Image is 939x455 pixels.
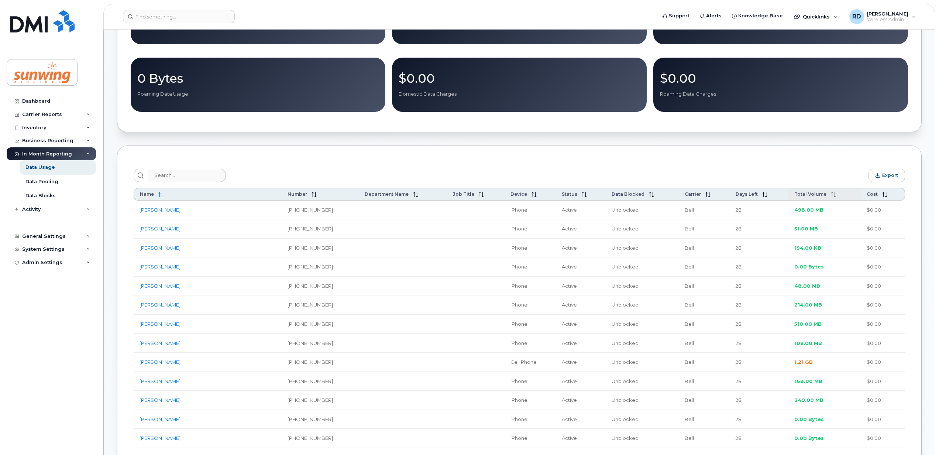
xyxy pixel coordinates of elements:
td: Bell [679,334,730,353]
td: iPhone [505,391,556,410]
span: Cost [867,191,878,197]
a: [PERSON_NAME] [140,283,180,289]
td: [PHONE_NUMBER] [282,201,359,220]
td: [PHONE_NUMBER] [282,353,359,372]
td: Bell [679,219,730,239]
td: iPhone [505,315,556,334]
span: 194.00 KB [794,245,821,251]
a: [PERSON_NAME] [140,435,180,441]
button: Export [869,169,905,182]
td: Active [556,295,606,315]
p: Roaming Data Usage [137,91,379,97]
td: Bell [679,353,730,372]
td: iPhone [505,277,556,296]
td: iPhone [505,295,556,315]
td: [PHONE_NUMBER] [282,295,359,315]
td: [PHONE_NUMBER] [282,410,359,429]
td: iPhone [505,334,556,353]
td: Active [556,201,606,220]
td: 28 [730,201,788,220]
span: Department Name [365,191,409,197]
td: 28 [730,295,788,315]
span: Carrier [685,191,701,197]
a: [PERSON_NAME] [140,397,180,403]
span: Days Left [736,191,758,197]
td: Active [556,429,606,448]
td: Unblocked [606,410,679,429]
td: $0.00 [861,201,905,220]
td: 28 [730,315,788,334]
td: $0.00 [861,219,905,239]
td: Unblocked [606,219,679,239]
span: Name [140,191,154,197]
span: 168.00 MB [794,378,822,384]
span: 498.00 MB [794,207,823,213]
td: Unblocked [606,257,679,277]
td: Unblocked [606,295,679,315]
td: $0.00 [861,353,905,372]
td: [PHONE_NUMBER] [282,257,359,277]
a: [PERSON_NAME] [140,245,180,251]
td: Active [556,315,606,334]
span: 109.00 MB [794,340,822,346]
td: $0.00 [861,429,905,448]
td: Bell [679,391,730,410]
span: Data Blocked [612,191,644,197]
span: Wireless Admin [867,17,908,23]
td: 28 [730,257,788,277]
td: 28 [730,372,788,391]
td: 28 [730,277,788,296]
p: $0.00 [399,72,640,85]
a: [PERSON_NAME] [140,302,180,308]
td: Active [556,334,606,353]
span: Support [669,12,689,20]
a: [PERSON_NAME] [140,340,180,346]
td: iPhone [505,257,556,277]
td: Bell [679,295,730,315]
td: iPhone [505,201,556,220]
td: iPhone [505,219,556,239]
td: iPhone [505,372,556,391]
td: 28 [730,334,788,353]
td: [PHONE_NUMBER] [282,391,359,410]
td: Bell [679,372,730,391]
span: Knowledge Base [738,12,783,20]
span: Device [510,191,527,197]
td: Active [556,353,606,372]
td: Unblocked [606,334,679,353]
td: Bell [679,257,730,277]
td: Unblocked [606,239,679,258]
span: 1.21 GB [794,359,813,365]
td: iPhone [505,429,556,448]
td: [PHONE_NUMBER] [282,239,359,258]
span: Job Title [453,191,474,197]
span: Status [562,191,577,197]
td: Active [556,239,606,258]
input: Search... [148,169,226,182]
span: RD [852,12,861,21]
td: iPhone [505,410,556,429]
td: Active [556,391,606,410]
td: Bell [679,429,730,448]
span: 48.00 MB [794,283,820,289]
span: Total Volume [794,191,826,197]
a: [PERSON_NAME] [140,264,180,270]
td: Bell [679,201,730,220]
td: Unblocked [606,277,679,296]
td: Bell [679,410,730,429]
a: [PERSON_NAME] [140,207,180,213]
span: 214.00 MB [794,302,822,308]
td: [PHONE_NUMBER] [282,429,359,448]
div: Quicklinks [789,9,843,24]
td: 28 [730,429,788,448]
a: Support [657,8,695,23]
td: $0.00 [861,295,905,315]
td: [PHONE_NUMBER] [282,219,359,239]
a: [PERSON_NAME] [140,378,180,384]
a: [PERSON_NAME] [140,226,180,232]
td: Bell [679,239,730,258]
p: 0 Bytes [137,72,379,85]
span: Alerts [706,12,722,20]
a: [PERSON_NAME] [140,321,180,327]
td: [PHONE_NUMBER] [282,334,359,353]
